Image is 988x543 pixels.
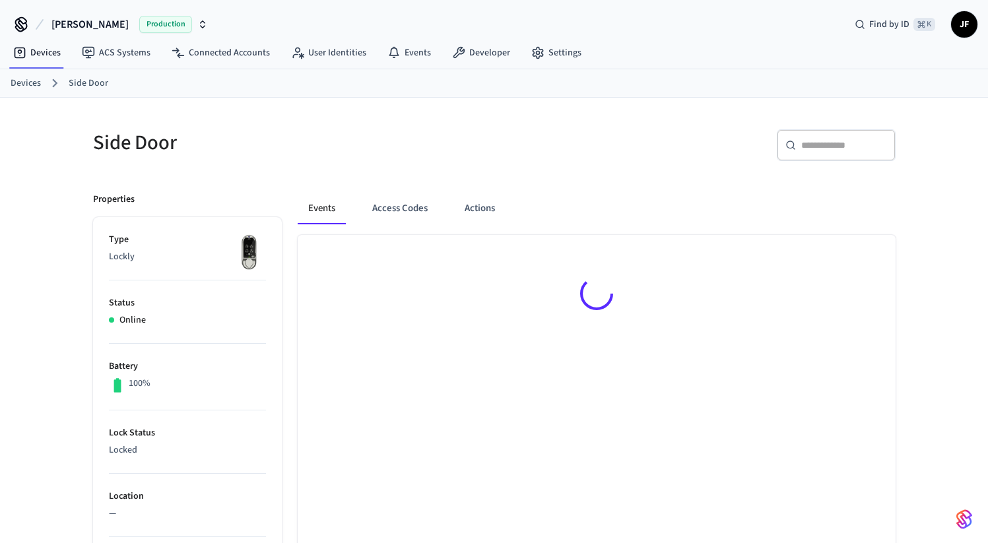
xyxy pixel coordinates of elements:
div: Find by ID⌘ K [844,13,946,36]
a: Events [377,41,442,65]
span: [PERSON_NAME] [51,16,129,32]
button: Actions [454,193,506,224]
button: JF [951,11,977,38]
a: Connected Accounts [161,41,280,65]
span: Find by ID [869,18,909,31]
a: Devices [3,41,71,65]
a: Side Door [69,77,108,90]
p: Locked [109,443,266,457]
a: Developer [442,41,521,65]
p: Lockly [109,250,266,264]
h5: Side Door [93,129,486,156]
button: Events [298,193,346,224]
span: JF [952,13,976,36]
p: Properties [93,193,135,207]
a: Devices [11,77,41,90]
p: Battery [109,360,266,373]
p: Status [109,296,266,310]
a: ACS Systems [71,41,161,65]
p: Type [109,233,266,247]
a: User Identities [280,41,377,65]
p: Lock Status [109,426,266,440]
span: ⌘ K [913,18,935,31]
img: Lockly Vision Lock, Front [233,233,266,272]
button: Access Codes [362,193,438,224]
a: Settings [521,41,592,65]
p: — [109,507,266,521]
img: SeamLogoGradient.69752ec5.svg [956,509,972,530]
p: Online [119,313,146,327]
div: ant example [298,193,896,224]
p: Location [109,490,266,503]
span: Production [139,16,192,33]
p: 100% [129,377,150,391]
